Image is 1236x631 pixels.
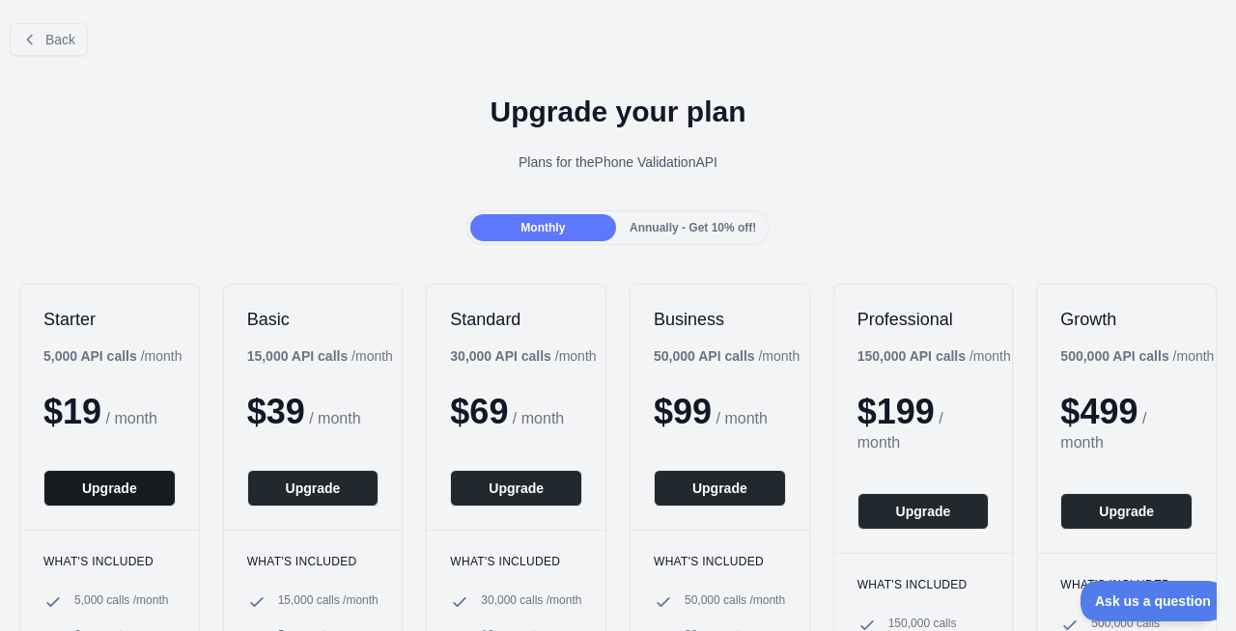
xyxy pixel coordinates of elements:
[1060,346,1214,366] div: / month
[1060,348,1168,364] b: 500,000 API calls
[857,348,966,364] b: 150,000 API calls
[1060,308,1193,331] h2: Growth
[654,308,786,331] h2: Business
[1060,392,1138,431] span: $ 499
[857,346,1011,366] div: / month
[450,348,551,364] b: 30,000 API calls
[450,392,508,431] span: $ 69
[857,392,935,431] span: $ 199
[857,308,990,331] h2: Professional
[1081,581,1217,621] iframe: Toggle Customer Support
[654,348,755,364] b: 50,000 API calls
[654,346,800,366] div: / month
[450,308,582,331] h2: Standard
[450,346,596,366] div: / month
[654,392,712,431] span: $ 99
